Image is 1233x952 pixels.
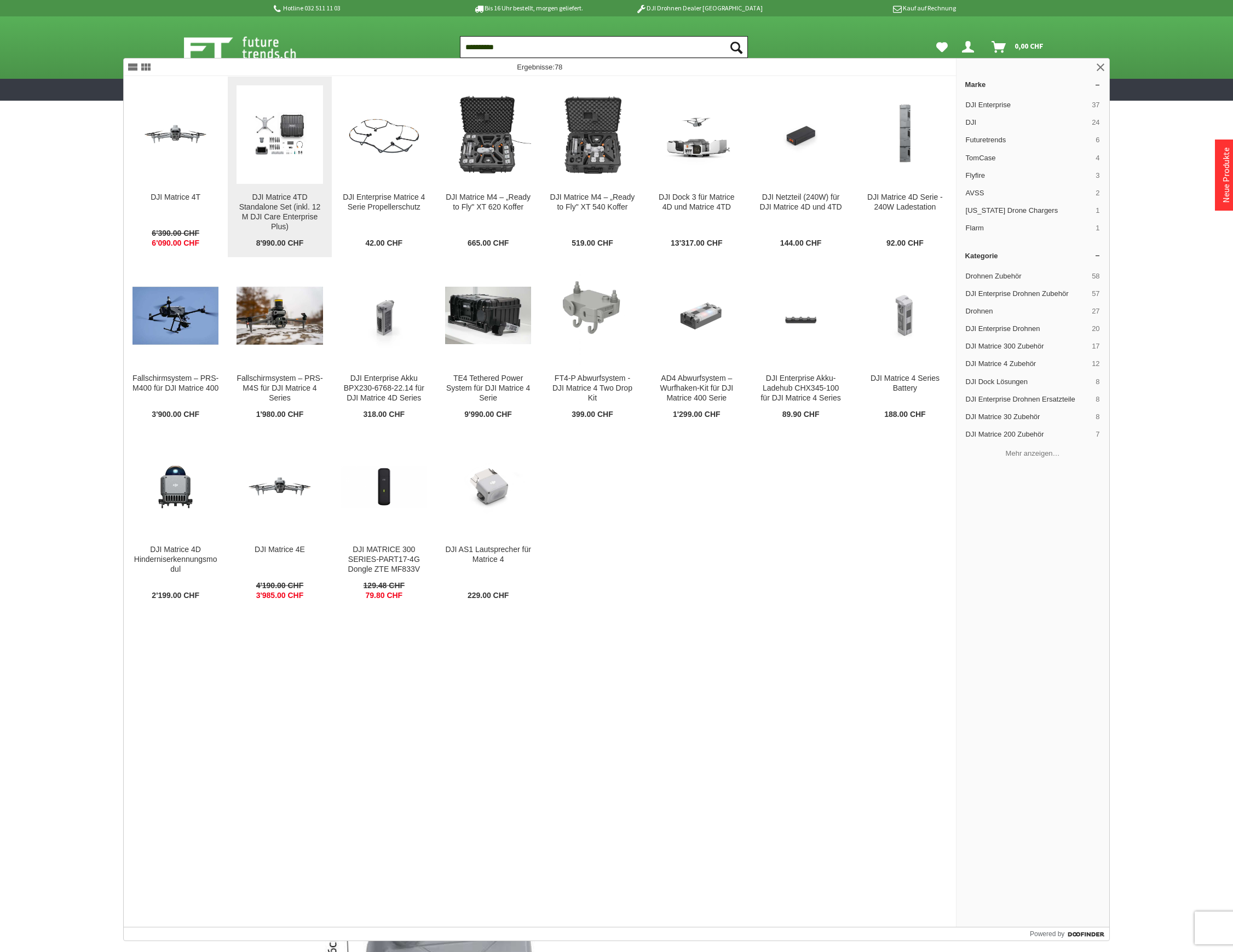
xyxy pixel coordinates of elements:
a: TE4 Tethered Power System für DJI Matrice 4 Serie TE4 Tethered Power System für DJI Matrice 4 Ser... [436,258,540,428]
img: TE4 Tethered Power System für DJI Matrice 4 Serie [445,287,531,344]
span: 89.90 CHF [782,410,820,420]
img: DJI Matrice M4 – „Ready to Fly" XT 620 Koffer [445,91,531,177]
a: DJI Matrice 4TD Standalone Set (inkl. 12 M DJI Care Enterprise Plus) DJI Matrice 4TD Standalone S... [228,77,331,257]
span: 79.80 CHF [365,591,402,601]
span: 6'090.00 CHF [152,239,199,248]
a: DJI MATRICE 300 SERIES-PART17-4G Dongle ZTE MF833V DJI MATRICE 300 SERIES-PART17-4G Dongle ZTE MF... [332,429,436,609]
p: Kauf auf Rechnung [785,2,955,15]
span: DJI Matrice 200 Zubehör [966,429,1092,439]
span: 0,00 CHF [1015,37,1044,55]
div: DJI Matrice M4 – „Ready to Fly" XT 540 Koffer [549,193,635,212]
div: TE4 Tethered Power System für DJI Matrice 4 Serie [445,374,531,403]
img: DJI Enterprise Akku BPX230-6768-22.14 für DJI Matrice 4D Series [341,283,427,348]
a: AD4 Abwurfsystem – Wurfhaken-Kit für DJI Matrice 400 Serie AD4 Abwurfsystem – Wurfhaken-Kit für D... [645,258,748,428]
a: Powered by [1030,927,1109,941]
img: DJI Matrice M4 – „Ready to Fly" XT 540 Koffer [549,91,635,177]
div: DJI AS1 Lautsprecher für Matrice 4 [445,545,531,565]
a: Fallschirmsystem – PRS-M4S für DJI Matrice 4 Series Fallschirmsystem – PRS-M4S für DJI Matrice 4 ... [228,258,331,428]
div: DJI Netzteil (240W) für DJI Matrice 4D und 4TD [758,193,844,212]
span: [US_STATE] Drone Chargers [966,206,1092,216]
img: AD4 Abwurfsystem – Wurfhaken-Kit für DJI Matrice 400 Serie [654,286,740,345]
span: 4'190.00 CHF [256,581,304,591]
img: DJI Matrice 4T [132,111,218,159]
span: 8 [1096,394,1099,404]
span: 1 [1096,223,1099,233]
span: 12 [1092,359,1099,369]
div: DJI Matrice 4 Series Battery [862,374,948,393]
img: DJI Matrice 4D Hinderniserkennungsmodul [132,444,218,530]
a: Meine Favoriten [931,36,953,58]
a: DJI Matrice M4 – „Ready to Fly" XT 620 Koffer DJI Matrice M4 – „Ready to Fly" XT 620 Koffer 665.0... [436,77,540,257]
span: Ergebnisse: [517,63,562,71]
a: Fallschirmsystem – PRS-M400 für DJI Matrice 400 Fallschirmsystem – PRS-M400 für DJI Matrice 400 3... [124,258,227,428]
a: DJI Matrice 4E DJI Matrice 4E 4'190.00 CHF 3'985.00 CHF [228,429,331,609]
a: FT4-P Abwurfsystem - DJI Matrice 4 Two Drop Kit FT4-P Abwurfsystem - DJI Matrice 4 Two Drop Kit 3... [540,258,644,428]
span: 188.00 CHF [884,410,925,420]
a: Marke [957,76,1109,93]
span: 3'985.00 CHF [256,591,304,601]
a: DJI Matrice 4D Serie - 240W Ladestation DJI Matrice 4D Serie - 240W Ladestation 92.00 CHF [853,77,957,257]
img: DJI Enterprise Matrice 4 Serie Propellerschutz [341,107,427,161]
a: DJI AS1 Lautsprecher für Matrice 4 DJI AS1 Lautsprecher für Matrice 4 229.00 CHF [436,429,540,609]
span: 27 [1092,306,1099,316]
span: 229.00 CHF [468,591,509,601]
a: DJI Enterprise Akku-Ladehub CHX345-100 für DJI Matrice 4 Series DJI Enterprise Akku-Ladehub CHX34... [749,258,852,428]
img: Fallschirmsystem – PRS-M4S für DJI Matrice 4 Series [237,272,322,358]
span: 7 [1096,429,1099,439]
img: DJI Matrice 4 Series Battery [862,287,948,344]
span: TomCase [966,153,1092,163]
span: DJI Enterprise Drohnen [966,324,1088,334]
a: DJI Matrice M4 – „Ready to Fly" XT 540 Koffer DJI Matrice M4 – „Ready to Fly" XT 540 Koffer 519.0... [540,77,644,257]
div: DJI Enterprise Akku-Ladehub CHX345-100 für DJI Matrice 4 Series [758,374,844,403]
span: 1 [1096,206,1099,216]
span: 3 [1096,171,1099,181]
span: 58 [1092,271,1099,281]
input: Produkt, Marke, Kategorie, EAN, Artikelnummer… [460,36,748,58]
a: Hi, Serdar - Dein Konto [958,36,983,58]
div: DJI Matrice 4TD Standalone Set (inkl. 12 M DJI Care Enterprise Plus) [237,193,322,232]
img: DJI Matrice 4D Serie - 240W Ladestation [862,91,948,177]
span: 8 [1096,377,1099,387]
img: DJI Netzteil (240W) für DJI Matrice 4D und 4TD [758,102,844,167]
span: Flyfire [966,171,1092,181]
div: DJI Dock 3 für Matrice 4D und Matrice 4TD [654,193,740,212]
span: 57 [1092,289,1099,299]
img: Fallschirmsystem – PRS-M400 für DJI Matrice 400 [132,272,218,358]
p: Hotline 032 511 11 03 [272,2,442,15]
a: Shop Futuretrends - zur Startseite wechseln [184,34,320,61]
span: Flarm [966,223,1092,233]
div: FT4-P Abwurfsystem - DJI Matrice 4 Two Drop Kit [549,374,635,403]
span: DJI Matrice 30 Zubehör [966,412,1092,422]
a: Neue Produkte [1220,147,1231,203]
span: 92.00 CHF [886,239,924,248]
a: DJI Matrice 4 Series Battery DJI Matrice 4 Series Battery 188.00 CHF [853,258,957,428]
span: DJI Matrice 300 Zubehör [966,341,1088,351]
div: DJI Matrice 4T [132,193,218,202]
span: 318.00 CHF [364,410,405,420]
span: DJI [966,118,1088,127]
span: 3'900.00 CHF [152,410,199,420]
span: 37 [1092,100,1099,110]
span: Drohnen Zubehör [966,271,1088,281]
div: DJI Matrice 4E [237,545,322,555]
span: 129.48 CHF [364,581,405,591]
span: 8'990.00 CHF [256,239,304,248]
a: DJI Dock 3 für Matrice 4D und Matrice 4TD DJI Dock 3 für Matrice 4D und Matrice 4TD 13'317.00 CHF [645,77,748,257]
span: 9'990.00 CHF [464,410,512,420]
span: 1'299.00 CHF [673,410,721,420]
img: DJI Matrice 4E [237,463,322,512]
a: DJI Matrice 4D Hinderniserkennungsmodul DJI Matrice 4D Hinderniserkennungsmodul 2'199.00 CHF [124,429,227,609]
span: 1'980.00 CHF [256,410,304,420]
img: DJI MATRICE 300 SERIES-PART17-4G Dongle ZTE MF833V [341,466,427,509]
span: Powered by [1030,929,1064,939]
a: DJI Enterprise Akku BPX230-6768-22.14 für DJI Matrice 4D Series DJI Enterprise Akku BPX230-6768-2... [332,258,436,428]
span: 42.00 CHF [365,239,402,248]
a: Kategorie [957,247,1109,264]
div: DJI Enterprise Matrice 4 Serie Propellerschutz [341,193,427,212]
span: 8 [1096,412,1099,422]
button: Mehr anzeigen… [961,444,1105,462]
div: DJI Matrice M4 – „Ready to Fly" XT 620 Koffer [445,193,531,212]
div: DJI MATRICE 300 SERIES-PART17-4G Dongle ZTE MF833V [341,545,427,574]
span: DJI Enterprise Drohnen Ersatzteile [966,394,1092,404]
img: DJI AS1 Lautsprecher für Matrice 4 [445,458,531,515]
